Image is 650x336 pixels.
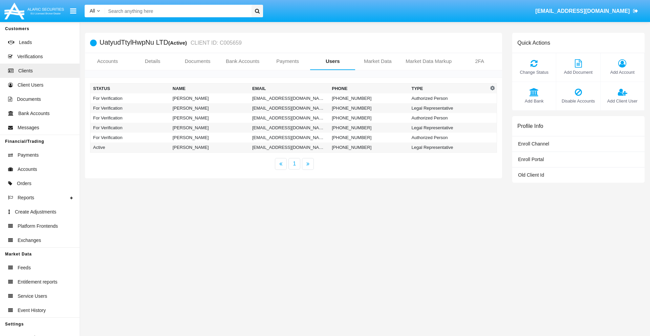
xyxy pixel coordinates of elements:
[535,8,630,14] span: [EMAIL_ADDRESS][DOMAIN_NAME]
[90,113,170,123] td: For Verification
[329,84,409,94] th: Phone
[532,2,642,21] a: [EMAIL_ADDRESS][DOMAIN_NAME]
[90,123,170,133] td: For Verification
[18,278,58,286] span: Entitlement reports
[355,53,400,69] a: Market Data
[250,103,329,113] td: [EMAIL_ADDRESS][DOMAIN_NAME]
[560,98,597,104] span: Disable Accounts
[90,142,170,153] td: Active
[170,103,250,113] td: [PERSON_NAME]
[409,84,489,94] th: Type
[329,123,409,133] td: [PHONE_NUMBER]
[329,113,409,123] td: [PHONE_NUMBER]
[518,157,544,162] span: Enroll Portal
[18,237,41,244] span: Exchanges
[175,53,220,69] a: Documents
[409,142,489,153] td: Legal Representative
[265,53,310,69] a: Payments
[250,123,329,133] td: [EMAIL_ADDRESS][DOMAIN_NAME]
[329,142,409,153] td: [PHONE_NUMBER]
[100,39,242,47] h5: UatyudTtylHwpNu LTD
[170,142,250,153] td: [PERSON_NAME]
[409,133,489,142] td: Authorized Person
[329,93,409,103] td: [PHONE_NUMBER]
[250,84,329,94] th: Email
[18,166,37,173] span: Accounts
[17,96,41,103] span: Documents
[90,103,170,113] td: For Verification
[19,39,32,46] span: Leads
[85,7,105,15] a: All
[516,98,552,104] span: Add Bank
[105,5,249,17] input: Search
[170,133,250,142] td: [PERSON_NAME]
[85,158,502,170] nav: paginator
[18,194,34,201] span: Reports
[18,223,58,230] span: Platform Frontends
[170,113,250,123] td: [PERSON_NAME]
[18,110,50,117] span: Bank Accounts
[604,69,641,75] span: Add Account
[250,133,329,142] td: [EMAIL_ADDRESS][DOMAIN_NAME]
[457,53,502,69] a: 2FA
[560,69,597,75] span: Add Document
[18,264,31,271] span: Feeds
[409,93,489,103] td: Authorized Person
[604,98,641,104] span: Add Client User
[250,113,329,123] td: [EMAIL_ADDRESS][DOMAIN_NAME]
[17,53,43,60] span: Verifications
[90,8,95,14] span: All
[18,152,39,159] span: Payments
[250,93,329,103] td: [EMAIL_ADDRESS][DOMAIN_NAME]
[18,293,47,300] span: Service Users
[329,133,409,142] td: [PHONE_NUMBER]
[170,84,250,94] th: Name
[400,53,457,69] a: Market Data Markup
[170,93,250,103] td: [PERSON_NAME]
[18,307,46,314] span: Event History
[90,84,170,94] th: Status
[310,53,355,69] a: Users
[15,208,56,216] span: Create Adjustments
[409,123,489,133] td: Legal Representative
[517,123,543,129] h6: Profile Info
[409,103,489,113] td: Legal Representative
[90,133,170,142] td: For Verification
[516,69,552,75] span: Change Status
[90,93,170,103] td: For Verification
[17,180,31,187] span: Orders
[18,67,33,74] span: Clients
[18,124,39,131] span: Messages
[250,142,329,153] td: [EMAIL_ADDRESS][DOMAIN_NAME]
[329,103,409,113] td: [PHONE_NUMBER]
[18,82,43,89] span: Client Users
[85,53,130,69] a: Accounts
[170,123,250,133] td: [PERSON_NAME]
[168,39,189,47] div: (Active)
[518,141,549,147] span: Enroll Channel
[220,53,265,69] a: Bank Accounts
[130,53,175,69] a: Details
[409,113,489,123] td: Authorized Person
[3,1,65,21] img: Logo image
[517,40,550,46] h6: Quick Actions
[189,40,242,46] small: CLIENT ID: C005659
[518,172,544,178] span: Old Client Id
